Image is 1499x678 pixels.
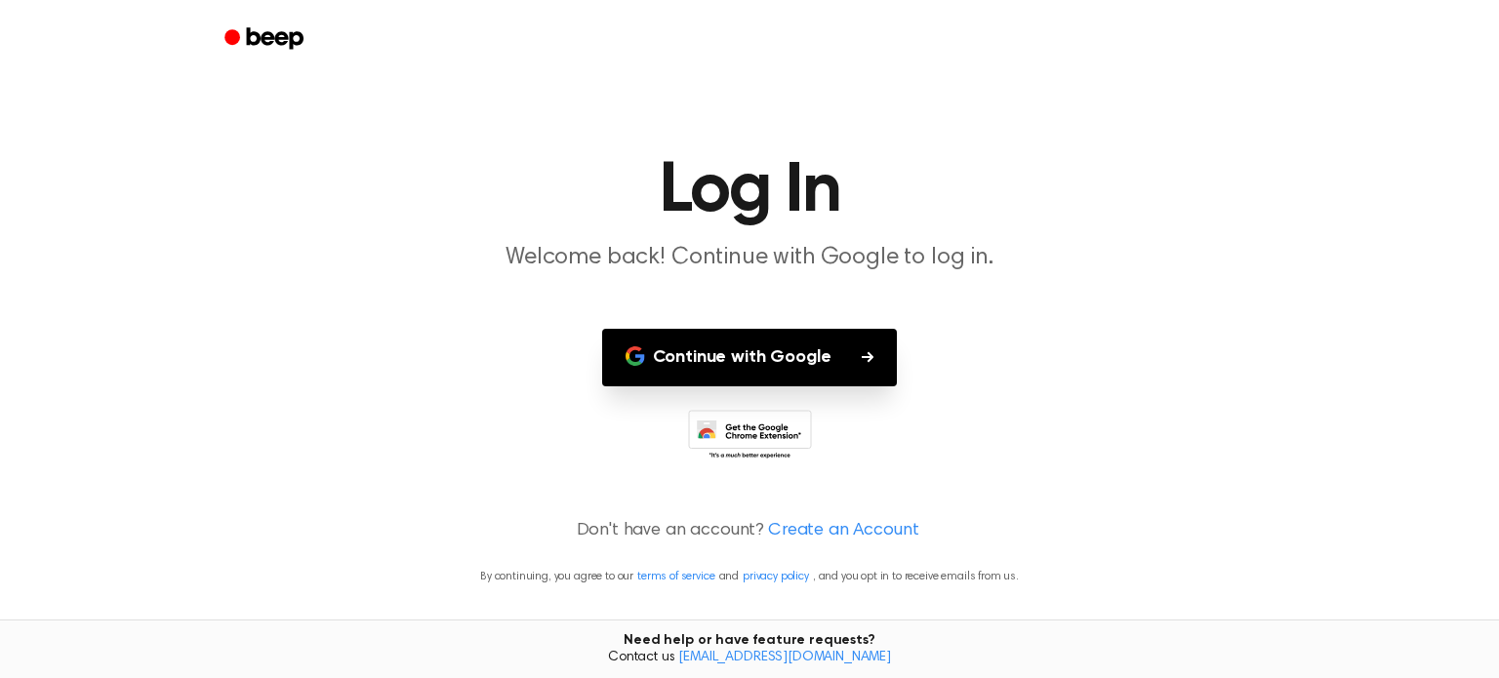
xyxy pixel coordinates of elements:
[250,156,1249,226] h1: Log In
[743,571,809,582] a: privacy policy
[375,242,1124,274] p: Welcome back! Continue with Google to log in.
[637,571,714,582] a: terms of service
[12,650,1487,667] span: Contact us
[23,518,1476,544] p: Don't have an account?
[678,651,891,664] a: [EMAIL_ADDRESS][DOMAIN_NAME]
[23,568,1476,585] p: By continuing, you agree to our and , and you opt in to receive emails from us.
[211,20,321,59] a: Beep
[602,329,898,386] button: Continue with Google
[768,518,918,544] a: Create an Account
